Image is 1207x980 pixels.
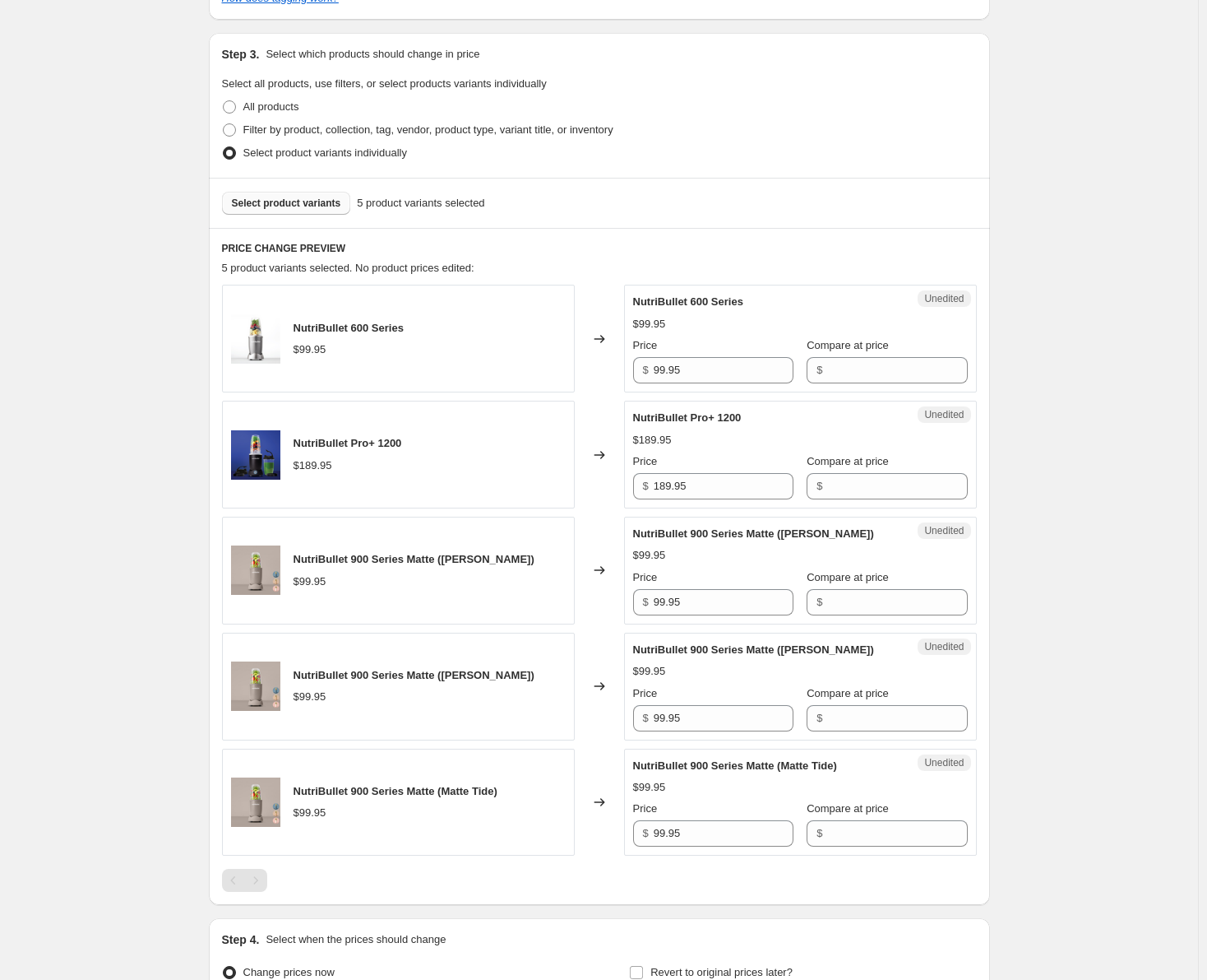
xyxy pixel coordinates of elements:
[243,123,613,136] span: Filter by product, collection, tag, vendor, product type, variant title, or inventory
[231,662,280,711] img: Matte_Mocha_Hero_80x.png
[643,712,649,724] span: $
[633,339,658,351] span: Price
[294,553,534,565] span: NutriBullet 900 Series Matte ([PERSON_NAME])
[633,295,743,308] span: NutriBullet 600 Series
[222,242,977,255] h6: PRICE CHANGE PREVIEW
[807,802,889,815] span: Compare at price
[816,827,822,839] span: $
[231,430,280,480] img: Pro_adefd94c-757d-4e14-bc7b-a1ead2b2073b_80x.png
[924,292,964,305] span: Unedited
[294,785,497,797] span: NutriBullet 900 Series Matte (Matte Tide)
[924,524,964,537] span: Unedited
[222,77,547,90] span: Select all products, use filters, or select products variants individually
[266,46,479,63] p: Select which products should change in price
[633,571,658,583] span: Price
[650,966,793,978] span: Revert to original prices later?
[633,759,837,772] span: NutriBullet 900 Series Matte (Matte Tide)
[231,314,280,364] img: Untitleddesign_1_80x.png
[643,480,649,492] span: $
[633,432,672,448] div: $189.95
[924,408,964,421] span: Unedited
[643,364,649,376] span: $
[633,779,666,796] div: $99.95
[231,778,280,827] img: Matte_Mocha_Hero_80x.png
[633,411,742,424] span: NutriBullet Pro+ 1200
[816,480,822,492] span: $
[633,455,658,467] span: Price
[816,712,822,724] span: $
[633,663,666,680] div: $99.95
[222,46,260,63] h2: Step 3.
[243,146,407,159] span: Select product variants individually
[924,756,964,769] span: Unedited
[294,669,534,681] span: NutriBullet 900 Series Matte ([PERSON_NAME])
[643,827,649,839] span: $
[266,931,446,948] p: Select when the prices should change
[633,643,874,656] span: NutriBullet 900 Series Matte ([PERSON_NAME])
[633,802,658,815] span: Price
[633,316,666,332] div: $99.95
[294,689,326,705] div: $99.95
[222,931,260,948] h2: Step 4.
[294,805,326,821] div: $99.95
[294,322,404,334] span: NutriBullet 600 Series
[294,341,326,358] div: $99.95
[643,596,649,608] span: $
[924,640,964,653] span: Unedited
[357,195,484,211] span: 5 product variants selected
[807,571,889,583] span: Compare at price
[633,547,666,564] div: $99.95
[807,687,889,699] span: Compare at price
[222,869,267,892] nav: Pagination
[243,966,335,978] span: Change prices now
[816,364,822,376] span: $
[232,197,341,210] span: Select product variants
[294,457,332,474] div: $189.95
[243,100,299,113] span: All products
[633,687,658,699] span: Price
[807,455,889,467] span: Compare at price
[633,527,874,540] span: NutriBullet 900 Series Matte ([PERSON_NAME])
[222,262,474,274] span: 5 product variants selected. No product prices edited:
[231,546,280,595] img: Matte_Mocha_Hero_80x.png
[807,339,889,351] span: Compare at price
[816,596,822,608] span: $
[294,437,402,449] span: NutriBullet Pro+ 1200
[294,574,326,590] div: $99.95
[222,192,351,215] button: Select product variants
